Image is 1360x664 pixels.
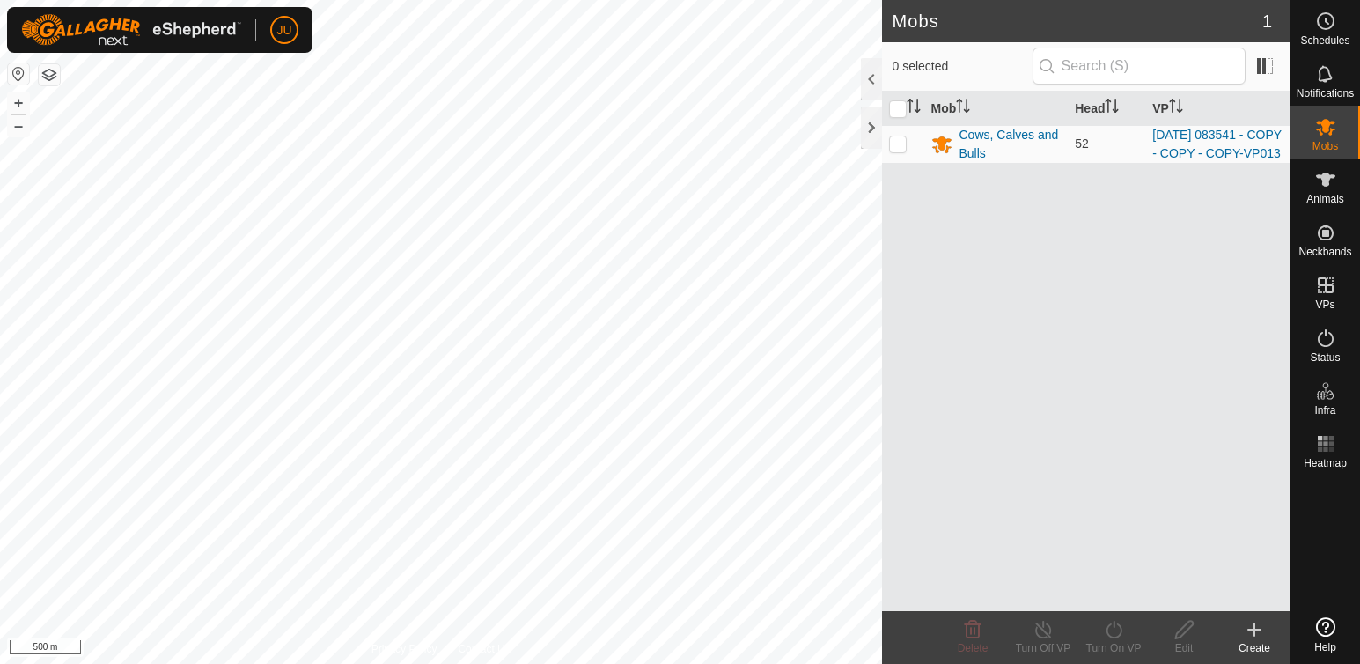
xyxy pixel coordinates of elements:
span: Notifications [1297,88,1354,99]
div: Edit [1149,640,1219,656]
p-sorticon: Activate to sort [1105,101,1119,115]
span: VPs [1315,299,1334,310]
input: Search (S) [1033,48,1246,85]
a: [DATE] 083541 - COPY - COPY - COPY-VP013 [1152,128,1282,160]
img: Gallagher Logo [21,14,241,46]
span: 52 [1075,136,1089,151]
p-sorticon: Activate to sort [907,101,921,115]
th: Head [1068,92,1145,126]
a: Privacy Policy [371,641,437,657]
button: Reset Map [8,63,29,85]
span: Heatmap [1304,458,1347,468]
a: Contact Us [458,641,510,657]
span: Help [1314,642,1336,653]
a: Help [1290,610,1360,660]
span: Delete [958,642,989,654]
span: Status [1310,352,1340,363]
div: Cows, Calves and Bulls [959,126,1062,163]
p-sorticon: Activate to sort [1169,101,1183,115]
p-sorticon: Activate to sort [956,101,970,115]
button: – [8,115,29,136]
button: + [8,92,29,114]
span: Infra [1314,405,1335,416]
button: Map Layers [39,64,60,85]
th: VP [1145,92,1290,126]
span: Schedules [1300,35,1349,46]
div: Create [1219,640,1290,656]
div: Turn Off VP [1008,640,1078,656]
div: Turn On VP [1078,640,1149,656]
h2: Mobs [893,11,1262,32]
span: Animals [1306,194,1344,204]
span: Mobs [1312,141,1338,151]
th: Mob [924,92,1069,126]
span: 1 [1262,8,1272,34]
span: 0 selected [893,57,1033,76]
span: Neckbands [1298,247,1351,257]
span: JU [276,21,291,40]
